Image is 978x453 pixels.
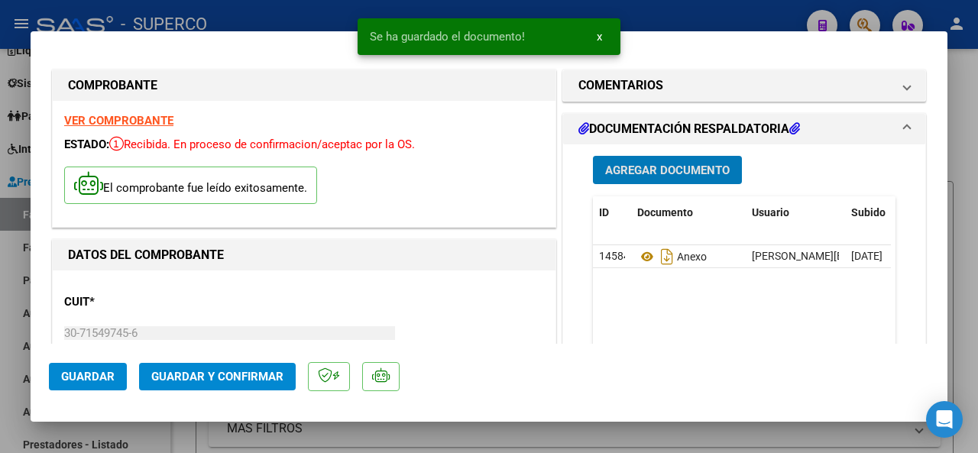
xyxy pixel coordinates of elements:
mat-expansion-panel-header: DOCUMENTACIÓN RESPALDATORIA [563,114,925,144]
span: Anexo [637,251,707,263]
span: Usuario [752,206,789,218]
h1: COMENTARIOS [578,76,663,95]
button: x [585,23,614,50]
span: 14584 [599,250,630,262]
mat-expansion-panel-header: COMENTARIOS [563,70,925,101]
span: [DATE] [851,250,882,262]
span: Subido [851,206,886,218]
i: Descargar documento [657,244,677,269]
datatable-header-cell: ID [593,196,631,229]
strong: DATOS DEL COMPROBANTE [68,248,224,262]
span: ID [599,206,609,218]
button: Agregar Documento [593,156,742,184]
span: x [597,30,602,44]
button: Guardar [49,363,127,390]
span: Agregar Documento [605,163,730,177]
p: El comprobante fue leído exitosamente. [64,167,317,204]
span: ESTADO: [64,138,109,151]
p: CUIT [64,293,208,311]
span: Documento [637,206,693,218]
span: Se ha guardado el documento! [370,29,525,44]
datatable-header-cell: Subido [845,196,921,229]
span: Guardar y Confirmar [151,370,283,383]
button: Guardar y Confirmar [139,363,296,390]
span: Guardar [61,370,115,383]
h1: DOCUMENTACIÓN RESPALDATORIA [578,120,800,138]
datatable-header-cell: Documento [631,196,746,229]
strong: COMPROBANTE [68,78,157,92]
span: Recibida. En proceso de confirmacion/aceptac por la OS. [109,138,415,151]
div: Open Intercom Messenger [926,401,963,438]
datatable-header-cell: Usuario [746,196,845,229]
a: VER COMPROBANTE [64,114,173,128]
